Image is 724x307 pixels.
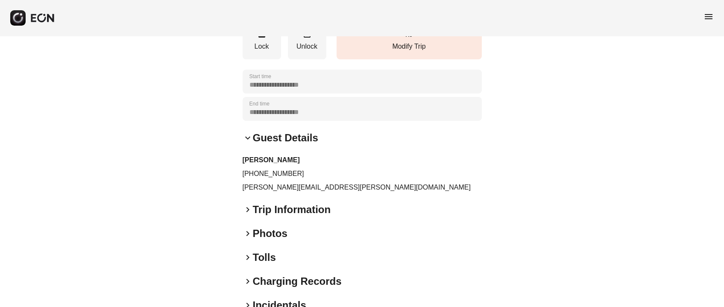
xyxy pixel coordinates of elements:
p: Modify Trip [341,41,478,52]
button: Modify Trip [337,24,482,59]
h2: Tolls [253,251,276,264]
span: keyboard_arrow_right [243,228,253,239]
h2: Charging Records [253,275,342,288]
span: keyboard_arrow_right [243,276,253,287]
button: Lock [243,24,281,59]
button: Unlock [288,24,326,59]
h3: [PERSON_NAME] [243,155,482,165]
p: Lock [247,41,277,52]
span: keyboard_arrow_right [243,252,253,263]
h2: Photos [253,227,287,240]
h2: Guest Details [253,131,318,145]
span: keyboard_arrow_right [243,205,253,215]
p: [PERSON_NAME][EMAIL_ADDRESS][PERSON_NAME][DOMAIN_NAME] [243,182,482,193]
span: keyboard_arrow_down [243,133,253,143]
span: menu [703,12,714,22]
p: Unlock [292,41,322,52]
p: [PHONE_NUMBER] [243,169,482,179]
h2: Trip Information [253,203,331,216]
